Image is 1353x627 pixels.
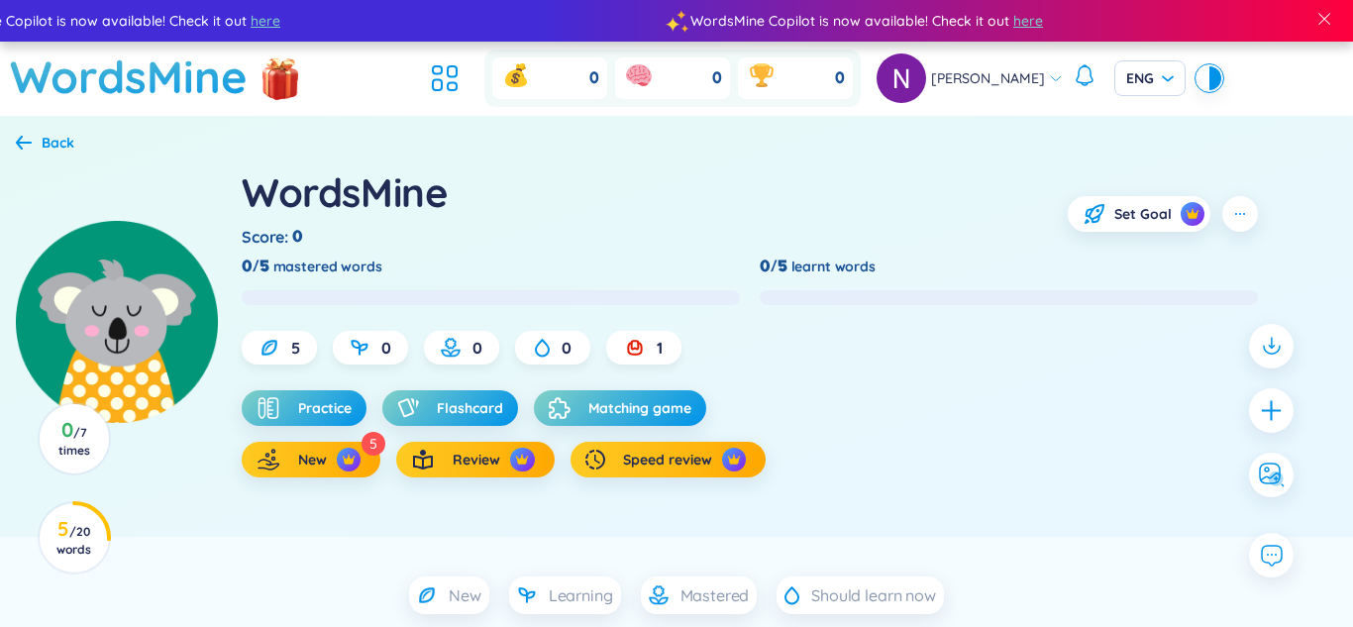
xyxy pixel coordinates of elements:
div: Back [42,132,74,154]
span: / 20 words [56,524,91,557]
span: [PERSON_NAME] [931,67,1045,89]
span: / 7 times [58,425,90,458]
span: 0 [472,337,482,359]
button: Flashcard [382,390,518,426]
span: plus [1259,398,1284,423]
button: Matching game [534,390,706,426]
span: 0 [292,226,303,248]
span: Practice [298,398,352,418]
span: 0 [381,337,391,359]
span: Set Goal [1114,204,1172,224]
span: Matching game [588,398,691,418]
span: here [1003,10,1033,32]
button: Practice [242,390,366,426]
span: 1 [657,337,663,359]
button: Speed reviewcrown icon [571,442,766,477]
span: 0 [589,67,599,89]
span: New [449,584,481,606]
img: crown icon [1186,207,1199,221]
span: 0 [562,337,572,359]
button: Newcrown icon [242,442,380,477]
div: WordsMine [242,165,448,219]
h3: 0 [52,422,96,458]
a: avatar [877,53,931,103]
div: Score : [242,226,307,248]
img: crown icon [727,453,741,467]
img: avatar [877,53,926,103]
span: ENG [1126,68,1174,88]
button: Reviewcrown icon [396,442,554,477]
button: Set Goalcrown icon [1068,196,1210,232]
span: 5 [291,337,300,359]
span: Flashcard [437,398,503,418]
img: flashSalesIcon.a7f4f837.png [260,50,300,109]
span: learnt words [791,256,876,277]
span: Review [453,450,500,470]
h3: 5 [52,521,96,557]
span: New [298,450,327,470]
a: WordsMine [10,42,248,112]
span: mastered words [273,256,382,277]
img: crown icon [342,453,356,467]
div: 0/5 [242,256,269,277]
span: 0 [712,67,722,89]
span: Mastered [680,584,750,606]
span: Speed review [623,450,712,470]
span: 0 [835,67,845,89]
a: Back [16,136,74,154]
div: 0/5 [760,256,787,277]
span: Should learn now [811,584,935,606]
div: 5 [362,432,385,456]
span: here [241,10,270,32]
img: crown icon [515,453,529,467]
span: Learning [549,584,613,606]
